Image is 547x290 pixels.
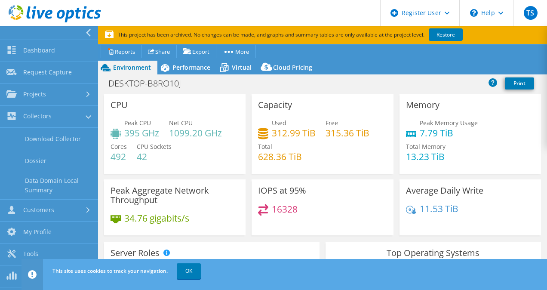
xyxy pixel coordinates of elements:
h4: 7.79 TiB [420,128,478,138]
span: Virtual [232,63,252,71]
a: More [216,45,256,58]
h4: 11.53 TiB [420,204,458,213]
a: Reports [101,45,142,58]
h1: DESKTOP-B8RO10J [104,79,194,88]
h4: 628.36 TiB [258,152,302,161]
h3: Average Daily Write [406,186,483,195]
span: Net CPU [169,119,193,127]
span: Cloud Pricing [273,63,312,71]
h3: Capacity [258,100,292,110]
h4: 34.76 gigabits/s [124,213,189,223]
h4: 315.36 TiB [326,128,369,138]
p: This project has been archived. No changes can be made, and graphs and summary tables are only av... [105,30,509,40]
span: Total [258,142,272,151]
a: Share [141,45,177,58]
h4: 492 [111,152,127,161]
svg: \n [470,9,478,17]
h4: 312.99 TiB [272,128,316,138]
a: Print [505,77,534,89]
span: Cores [111,142,127,151]
span: Performance [172,63,210,71]
span: CPU Sockets [137,142,172,151]
span: Peak CPU [124,119,151,127]
h4: 16328 [272,204,298,214]
span: Environment [113,63,151,71]
span: This site uses cookies to track your navigation. [52,267,168,275]
h3: Server Roles [111,248,160,258]
h3: Memory [406,100,439,110]
span: Total Memory [406,142,446,151]
span: TS [524,6,538,20]
span: Free [326,119,338,127]
h3: CPU [111,100,128,110]
span: Used [272,119,286,127]
h4: 42 [137,152,172,161]
h4: 395 GHz [124,128,159,138]
a: Export [176,45,216,58]
h3: IOPS at 95% [258,186,306,195]
h3: Top Operating Systems [332,248,535,258]
h4: 13.23 TiB [406,152,446,161]
h3: Peak Aggregate Network Throughput [111,186,239,205]
a: OK [177,263,201,279]
span: Peak Memory Usage [420,119,478,127]
a: Restore [429,28,463,41]
h4: 1099.20 GHz [169,128,222,138]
